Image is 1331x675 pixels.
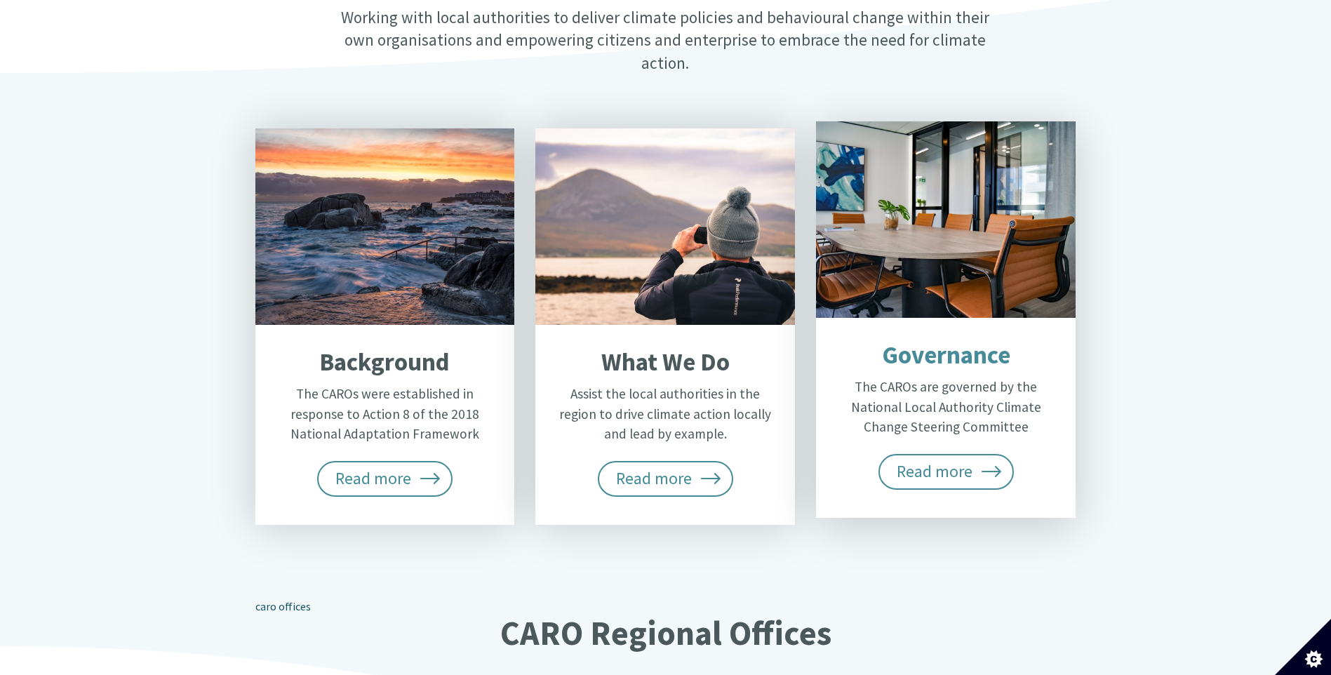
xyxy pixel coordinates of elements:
a: Governance The CAROs are governed by the National Local Authority Climate Change Steering Committ... [816,121,1076,518]
h2: What We Do [556,347,775,377]
p: Working with local authorities to deliver climate policies and behavioural change within their ow... [325,6,1005,74]
h2: Governance [836,340,1055,370]
a: caro offices [255,599,311,613]
span: Read more [598,461,734,496]
button: Set cookie preferences [1275,619,1331,675]
span: Read more [878,454,1015,489]
h2: Background [275,347,494,377]
a: What We Do Assist the local authorities in the region to drive climate action locally and lead by... [535,128,795,525]
span: Read more [317,461,453,496]
p: The CAROs were established in response to Action 8 of the 2018 National Adaptation Framework [275,384,494,444]
p: The CAROs are governed by the National Local Authority Climate Change Steering Committee [836,377,1055,437]
a: Background The CAROs were established in response to Action 8 of the 2018 National Adaptation Fra... [255,128,515,525]
p: Assist the local authorities in the region to drive climate action locally and lead by example. [556,384,775,444]
h2: CARO Regional Offices [255,615,1076,652]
